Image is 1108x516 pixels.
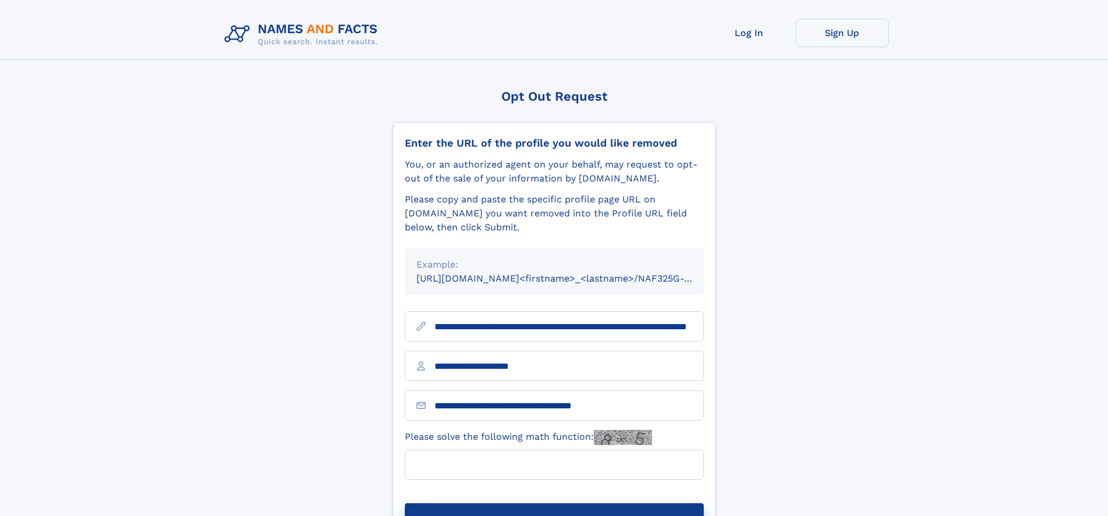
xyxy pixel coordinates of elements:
img: Logo Names and Facts [220,19,387,50]
a: Log In [703,19,796,47]
a: Sign Up [796,19,889,47]
div: Opt Out Request [393,89,716,104]
div: Example: [416,258,692,272]
div: Please copy and paste the specific profile page URL on [DOMAIN_NAME] you want removed into the Pr... [405,193,704,234]
div: You, or an authorized agent on your behalf, may request to opt-out of the sale of your informatio... [405,158,704,186]
label: Please solve the following math function: [405,430,652,445]
div: Enter the URL of the profile you would like removed [405,137,704,150]
small: [URL][DOMAIN_NAME]<firstname>_<lastname>/NAF325G-xxxxxxxx [416,273,726,284]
